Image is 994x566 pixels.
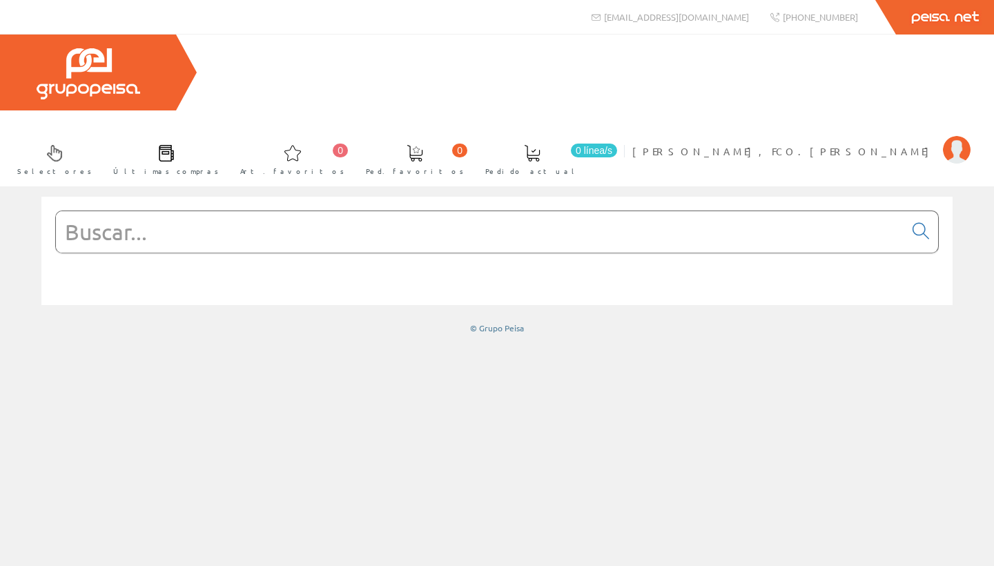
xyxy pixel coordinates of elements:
span: 0 línea/s [571,144,617,157]
img: Grupo Peisa [37,48,140,99]
a: Últimas compras [99,133,226,184]
input: Buscar... [56,211,904,253]
div: © Grupo Peisa [41,322,953,334]
a: Selectores [3,133,99,184]
span: [PHONE_NUMBER] [783,11,858,23]
span: Últimas compras [113,164,219,178]
span: 0 [452,144,467,157]
span: 0 [333,144,348,157]
a: [PERSON_NAME], FCO.[PERSON_NAME] [632,133,971,146]
span: Art. favoritos [240,164,344,178]
span: [EMAIL_ADDRESS][DOMAIN_NAME] [604,11,749,23]
span: Selectores [17,164,92,178]
span: Ped. favoritos [366,164,464,178]
span: Pedido actual [485,164,579,178]
span: [PERSON_NAME], FCO.[PERSON_NAME] [632,144,936,158]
